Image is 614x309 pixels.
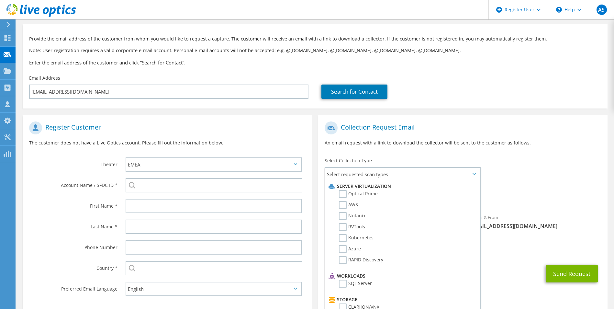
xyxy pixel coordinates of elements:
[556,7,562,13] svg: \n
[469,223,601,230] span: [EMAIL_ADDRESS][DOMAIN_NAME]
[339,245,361,253] label: Azure
[325,168,479,181] span: Select requested scan types
[339,280,372,288] label: SQL Server
[29,220,117,230] label: Last Name *
[318,211,463,233] div: To
[339,212,365,220] label: Nutanix
[327,296,476,303] li: Storage
[29,121,302,134] h1: Register Customer
[325,157,372,164] label: Select Collection Type
[29,75,60,81] label: Email Address
[29,282,117,292] label: Preferred Email Language
[325,139,601,146] p: An email request with a link to download the collector will be sent to the customer as follows.
[318,236,607,258] div: CC & Reply To
[321,85,387,99] a: Search for Contact
[29,178,117,189] label: Account Name / SFDC ID *
[339,201,358,209] label: AWS
[597,5,607,15] span: AS
[29,261,117,271] label: Country *
[339,234,374,242] label: Kubernetes
[29,59,601,66] h3: Enter the email address of the customer and click “Search for Contact”.
[327,182,476,190] li: Server Virtualization
[29,240,117,251] label: Phone Number
[339,223,365,231] label: RVTools
[318,183,607,207] div: Requested Collections
[327,272,476,280] li: Workloads
[29,199,117,209] label: First Name *
[325,121,597,134] h1: Collection Request Email
[339,256,383,264] label: RAPID Discovery
[339,190,378,198] label: Optical Prime
[29,157,117,168] label: Theater
[29,47,601,54] p: Note: User registration requires a valid corporate e-mail account. Personal e-mail accounts will ...
[463,211,608,233] div: Sender & From
[546,265,598,282] button: Send Request
[29,35,601,42] p: Provide the email address of the customer from whom you would like to request a capture. The cust...
[29,139,305,146] p: The customer does not have a Live Optics account. Please fill out the information below.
